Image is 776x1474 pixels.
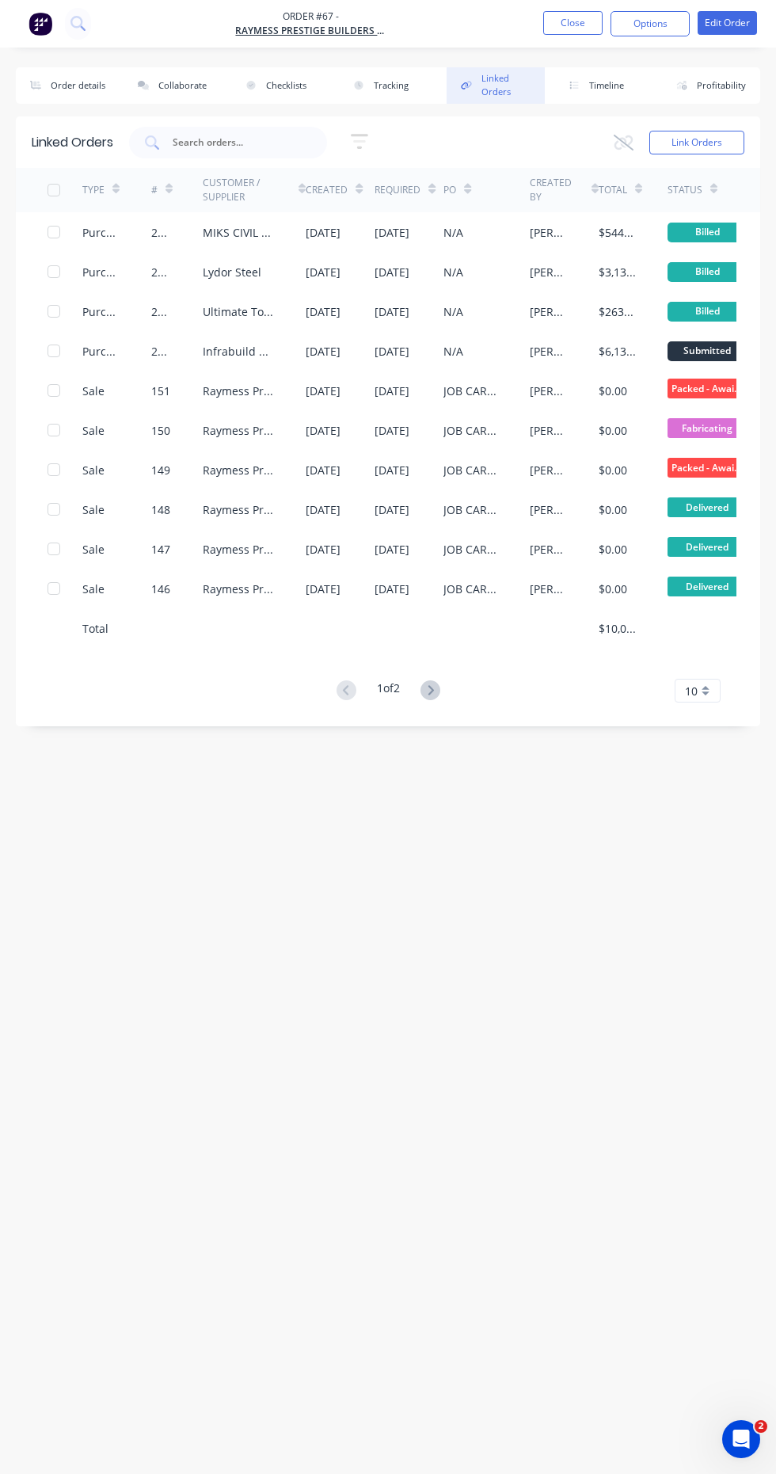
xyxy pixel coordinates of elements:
div: Submitted [668,341,747,361]
div: 148 [151,501,170,518]
div: MIKS CIVIL PTY LTD [203,224,275,241]
div: [DATE] [375,303,409,320]
div: Linked Orders [32,133,113,152]
div: 150 [151,422,170,439]
div: N/A [443,303,463,320]
div: [DATE] [306,343,340,360]
div: Billed [668,262,747,282]
div: Raymess Prestige Builders Pty Ltd [203,501,275,518]
div: JOB CARD 4 of 6 - UPPER WALLS [443,462,498,478]
div: [DATE] [375,541,409,558]
div: Sale [82,501,105,518]
div: $0.00 [599,383,627,399]
span: Fabricating [668,418,747,438]
div: [DATE] [375,501,409,518]
div: Ultimate Tools and Fasteners Pty Ltd [203,303,275,320]
span: 10 [685,683,698,699]
div: Sale [82,462,105,478]
div: [DATE] [306,303,340,320]
div: [DATE] [375,422,409,439]
div: N/A [443,264,463,280]
div: $0.00 [599,501,627,518]
div: Purchase [82,303,120,320]
div: $544.50 [599,224,636,241]
button: Checklists [231,67,329,104]
div: [DATE] [375,462,409,478]
div: Lydor Steel [203,264,261,280]
button: Link Orders [649,131,744,154]
div: Raymess Prestige Builders Pty Ltd [203,581,275,597]
div: 2233 [151,303,171,320]
div: Total [82,620,108,637]
div: # [151,183,158,197]
div: N/A [443,343,463,360]
div: [PERSON_NAME] [530,343,567,360]
button: Edit Order [698,11,757,35]
div: JOB CARD 6 of 6 - ROOF TRUSSES [443,383,498,399]
div: Purchase [82,343,120,360]
div: JOB CARD 3 of 6 - LOWER STRUCTURAL STEEL [443,501,498,518]
div: [PERSON_NAME] [530,581,567,597]
iframe: Intercom live chat [722,1420,760,1458]
div: N/A [443,224,463,241]
div: Created By [530,176,584,204]
div: Infrabuild Trading Pty Ltd [203,343,275,360]
div: Sale [82,581,105,597]
div: Purchase [82,224,120,241]
div: Raymess Prestige Builders Pty Ltd [203,383,275,399]
div: $10,078.15 [599,620,636,637]
div: $6,135.51 [599,343,636,360]
div: Billed [668,302,747,322]
img: Factory [29,12,52,36]
div: Raymess Prestige Builders Pty Ltd [203,541,275,558]
div: TYPE [82,183,105,197]
div: Raymess Prestige Builders Pty Ltd [203,422,275,439]
div: [DATE] [375,224,409,241]
div: JOB CARD 1 of 6 - LOWER WALLS [443,581,498,597]
span: 2 [755,1420,767,1433]
div: Raymess Prestige Builders Pty Ltd [203,462,275,478]
a: Raymess Prestige Builders Pty Ltd [235,24,386,38]
div: [DATE] [306,383,340,399]
div: [PERSON_NAME] [530,541,567,558]
div: [PERSON_NAME] [530,264,567,280]
div: Total [599,183,627,197]
div: [DATE] [375,264,409,280]
div: 146 [151,581,170,597]
button: Tracking [339,67,437,104]
span: Order #67 - [235,10,386,24]
div: Sale [82,541,105,558]
button: Timeline [554,67,652,104]
div: Required [375,183,420,197]
input: Search orders... [171,135,302,150]
button: Profitability [662,67,760,104]
div: [PERSON_NAME] [530,383,567,399]
div: [DATE] [306,501,340,518]
div: Sale [82,383,105,399]
div: [DATE] [306,264,340,280]
div: 149 [151,462,170,478]
div: [PERSON_NAME] [530,501,567,518]
span: Delivered [668,577,747,596]
div: Billed [668,223,747,242]
button: Close [543,11,603,35]
button: Order details [16,67,114,104]
div: PO [443,183,456,197]
div: JOB CARD 2 of 6 - FLOOR JOISTS [443,541,498,558]
div: [DATE] [306,224,340,241]
div: 151 [151,383,170,399]
div: Purchase [82,264,120,280]
div: 2241 [151,224,171,241]
div: $0.00 [599,462,627,478]
button: Options [611,11,690,36]
div: [PERSON_NAME] [530,224,567,241]
div: 1 of 2 [377,680,400,703]
div: JOB CARD 5 of 6 - UPPER STRUCTURAL STEEL [443,422,498,439]
div: [DATE] [306,581,340,597]
div: Sale [82,422,105,439]
div: [DATE] [306,462,340,478]
span: Delivered [668,537,747,557]
div: [DATE] [375,383,409,399]
div: $0.00 [599,422,627,439]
